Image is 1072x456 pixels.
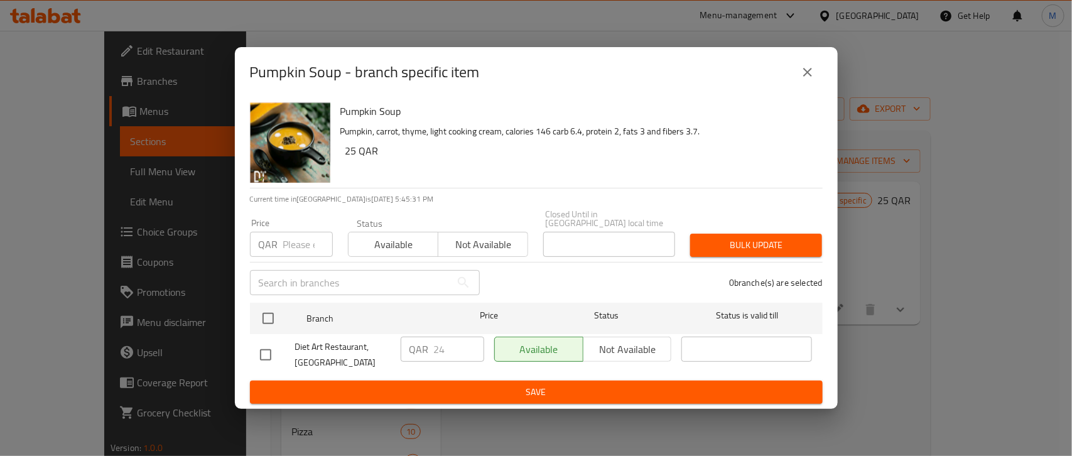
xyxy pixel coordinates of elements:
[259,237,278,252] p: QAR
[250,270,451,295] input: Search in branches
[700,237,812,253] span: Bulk update
[447,308,531,323] span: Price
[354,236,433,254] span: Available
[681,308,812,323] span: Status is valid till
[283,232,333,257] input: Please enter price
[348,232,438,257] button: Available
[340,124,813,139] p: Pumpkin, carrot, thyme, light cooking cream, calories 146 carb 6.4, protein 2, fats 3 and fibers ...
[295,339,391,371] span: Diet Art Restaurant, [GEOGRAPHIC_DATA]
[250,62,480,82] h2: Pumpkin Soup - branch specific item
[306,311,437,327] span: Branch
[345,142,813,160] h6: 25 QAR
[690,234,822,257] button: Bulk update
[793,57,823,87] button: close
[443,236,523,254] span: Not available
[434,337,484,362] input: Please enter price
[438,232,528,257] button: Not available
[409,342,429,357] p: QAR
[250,193,823,205] p: Current time in [GEOGRAPHIC_DATA] is [DATE] 5:45:31 PM
[250,381,823,404] button: Save
[260,384,813,400] span: Save
[250,102,330,183] img: Pumpkin Soup
[541,308,671,323] span: Status
[729,276,823,289] p: 0 branche(s) are selected
[340,102,813,120] h6: Pumpkin Soup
